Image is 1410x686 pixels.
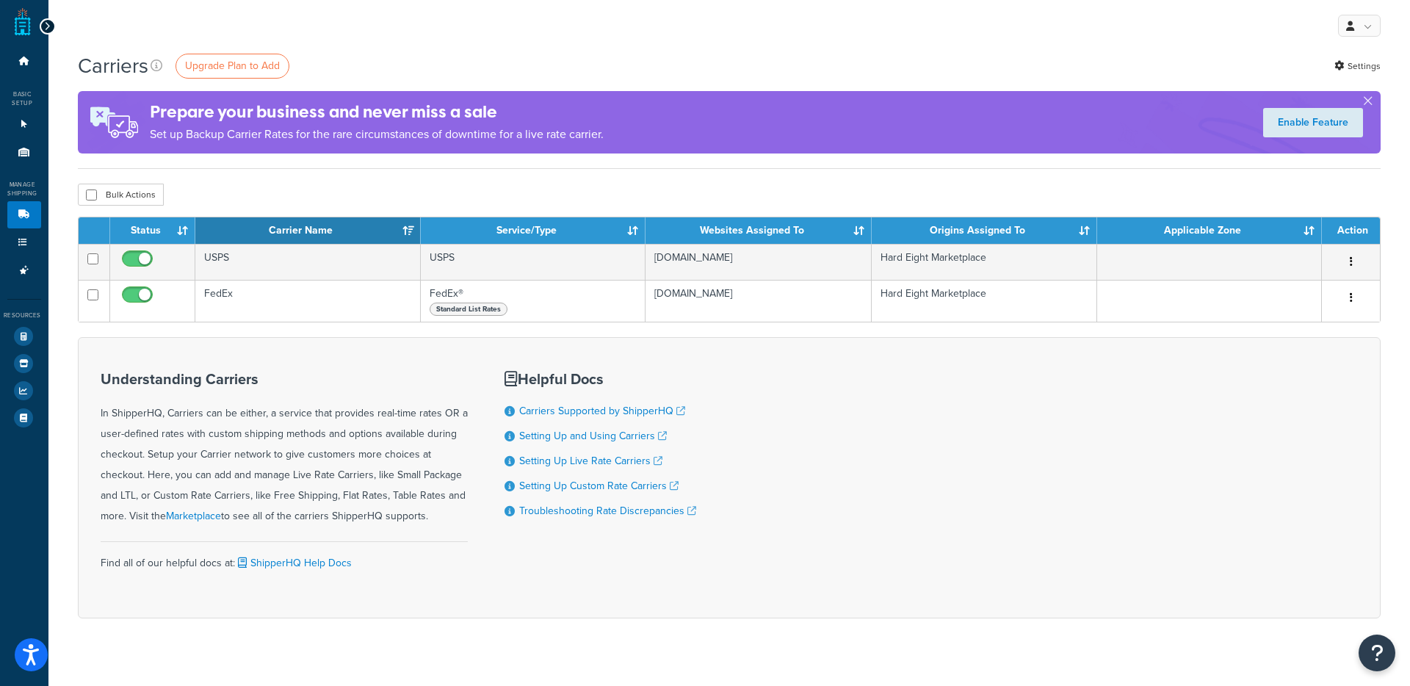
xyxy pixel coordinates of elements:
td: [DOMAIN_NAME] [646,280,872,322]
th: Websites Assigned To: activate to sort column ascending [646,217,872,244]
td: Hard Eight Marketplace [872,280,1097,322]
td: [DOMAIN_NAME] [646,244,872,280]
a: Settings [1334,56,1381,76]
th: Status: activate to sort column ascending [110,217,195,244]
li: Advanced Features [7,257,41,284]
span: Upgrade Plan to Add [185,58,280,73]
td: USPS [421,244,646,280]
img: ad-rules-rateshop-fe6ec290ccb7230408bd80ed9643f0289d75e0ffd9eb532fc0e269fcd187b520.png [78,91,150,154]
li: Marketplace [7,350,41,377]
li: Analytics [7,378,41,404]
li: Help Docs [7,405,41,431]
a: ShipperHQ Home [15,7,31,37]
h1: Carriers [78,51,148,80]
p: Set up Backup Carrier Rates for the rare circumstances of downtime for a live rate carrier. [150,124,604,145]
a: Troubleshooting Rate Discrepancies [519,503,696,519]
button: Open Resource Center [1359,635,1395,671]
div: In ShipperHQ, Carriers can be either, a service that provides real-time rates OR a user-defined r... [101,371,468,527]
h4: Prepare your business and never miss a sale [150,100,604,124]
a: Upgrade Plan to Add [176,54,289,79]
td: USPS [195,244,421,280]
th: Carrier Name: activate to sort column ascending [195,217,421,244]
a: Enable Feature [1263,108,1363,137]
button: Bulk Actions [78,184,164,206]
li: Websites [7,111,41,138]
th: Applicable Zone: activate to sort column ascending [1097,217,1323,244]
a: Setting Up Custom Rate Carriers [519,478,679,494]
li: Test Your Rates [7,323,41,350]
a: Marketplace [166,508,221,524]
a: Carriers Supported by ShipperHQ [519,403,685,419]
li: Origins [7,139,41,166]
td: FedEx® [421,280,646,322]
li: Dashboard [7,48,41,75]
th: Action [1322,217,1380,244]
span: Standard List Rates [430,303,507,316]
a: Setting Up and Using Carriers [519,428,667,444]
h3: Helpful Docs [505,371,696,387]
th: Service/Type: activate to sort column ascending [421,217,646,244]
td: Hard Eight Marketplace [872,244,1097,280]
div: Find all of our helpful docs at: [101,541,468,574]
a: ShipperHQ Help Docs [235,555,352,571]
h3: Understanding Carriers [101,371,468,387]
a: Setting Up Live Rate Carriers [519,453,662,469]
td: FedEx [195,280,421,322]
th: Origins Assigned To: activate to sort column ascending [872,217,1097,244]
li: Carriers [7,201,41,228]
li: Shipping Rules [7,229,41,256]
